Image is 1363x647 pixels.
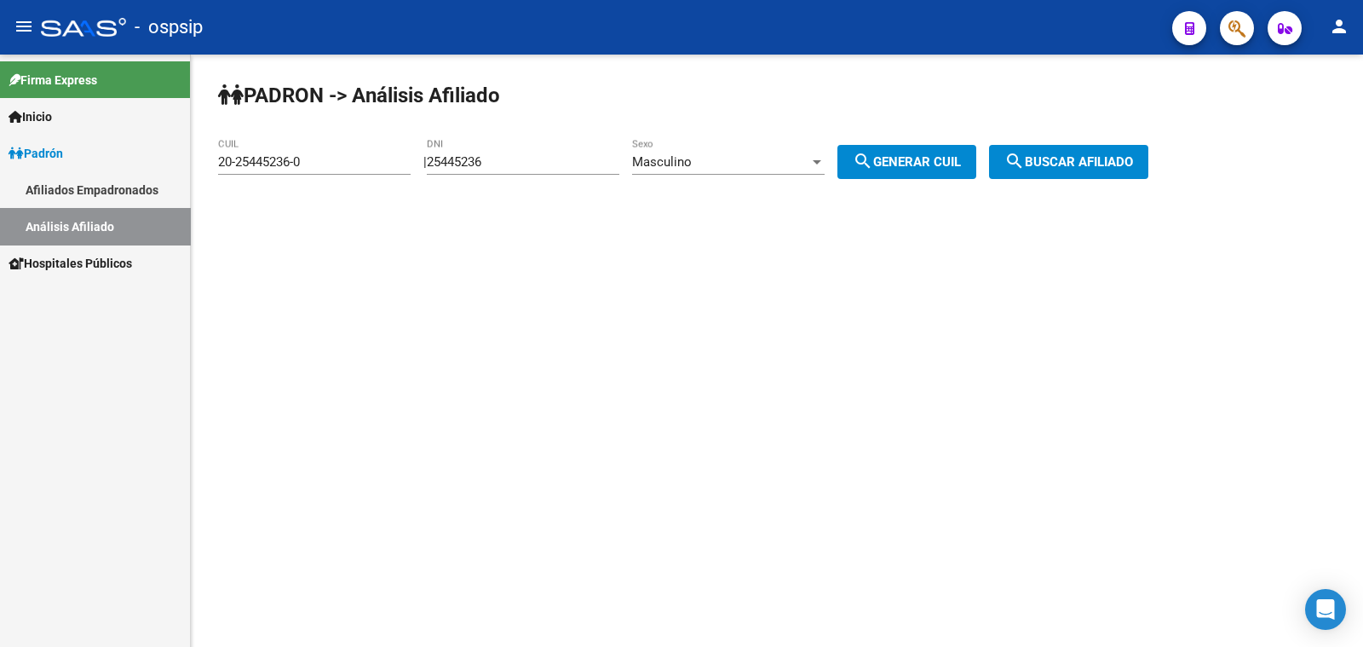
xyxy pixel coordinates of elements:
strong: PADRON -> Análisis Afiliado [218,84,500,107]
div: Open Intercom Messenger [1305,589,1346,630]
mat-icon: person [1329,16,1349,37]
span: Generar CUIL [853,154,961,170]
div: | [423,154,989,170]
mat-icon: search [853,151,873,171]
button: Buscar afiliado [989,145,1148,179]
button: Generar CUIL [837,145,976,179]
span: - ospsip [135,9,203,46]
span: Firma Express [9,71,97,90]
mat-icon: menu [14,16,34,37]
mat-icon: search [1004,151,1025,171]
span: Buscar afiliado [1004,154,1133,170]
span: Inicio [9,107,52,126]
span: Hospitales Públicos [9,254,132,273]
span: Masculino [632,154,692,170]
span: Padrón [9,144,63,163]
